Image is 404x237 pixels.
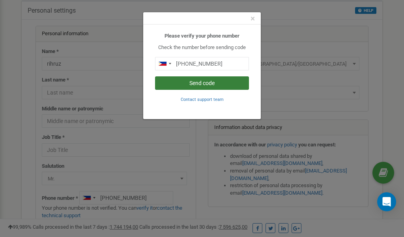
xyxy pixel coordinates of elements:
[155,76,249,90] button: Send code
[155,57,174,70] div: Telephone country code
[181,97,224,102] small: Contact support team
[251,14,255,23] span: ×
[377,192,396,211] div: Open Intercom Messenger
[251,15,255,23] button: Close
[155,44,249,51] p: Check the number before sending code
[181,96,224,102] a: Contact support team
[165,33,239,39] b: Please verify your phone number
[155,57,249,70] input: 0905 123 4567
